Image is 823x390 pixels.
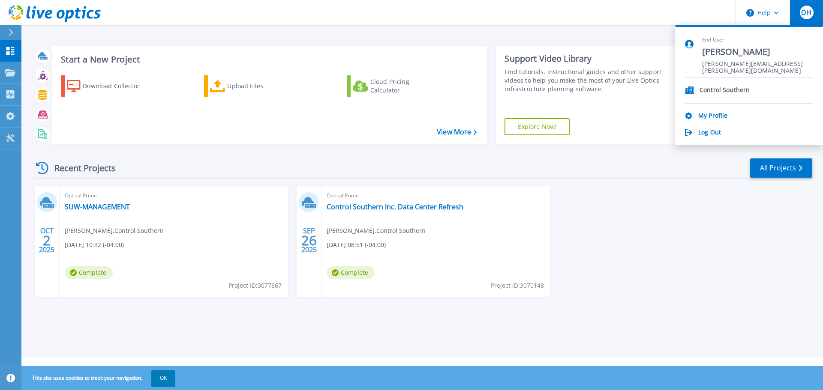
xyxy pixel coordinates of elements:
span: [DATE] 08:51 (-04:00) [327,240,386,250]
button: OK [151,370,175,386]
a: Explore Now! [505,118,570,135]
span: DH [801,9,811,16]
span: Optical Prime [327,191,545,200]
span: [PERSON_NAME] , Control Southern [65,226,164,235]
div: OCT 2025 [39,225,55,256]
div: Download Collector [83,77,151,95]
div: SEP 2025 [301,225,317,256]
span: Optical Prime [65,191,283,200]
a: Upload Files [204,75,300,97]
span: 2 [43,237,51,244]
a: Download Collector [61,75,156,97]
span: End User [702,36,813,44]
div: Find tutorials, instructional guides and other support videos to help you make the most of your L... [505,68,666,93]
div: Recent Projects [33,158,127,179]
h3: Start a New Project [61,55,477,64]
a: Log Out [698,129,721,137]
a: My Profile [698,112,727,120]
a: All Projects [750,158,812,178]
a: Cloud Pricing Calculator [347,75,442,97]
a: Control Southern Inc. Data Center Refresh [327,202,463,211]
div: Cloud Pricing Calculator [370,77,439,95]
span: 26 [301,237,317,244]
span: [PERSON_NAME] , Control Southern [327,226,426,235]
div: Support Video Library [505,53,666,64]
a: View More [437,128,477,136]
p: Control Southern [700,86,750,95]
span: This site uses cookies to track your navigation. [24,370,175,386]
span: [DATE] 10:32 (-04:00) [65,240,124,250]
span: [PERSON_NAME][EMAIL_ADDRESS][PERSON_NAME][DOMAIN_NAME] [702,60,813,68]
span: [PERSON_NAME] [702,46,813,58]
a: SUW-MANAGEMENT [65,202,130,211]
span: Project ID: 3070148 [491,281,544,290]
span: Complete [327,266,375,279]
span: Complete [65,266,113,279]
span: Project ID: 3077867 [228,281,282,290]
div: Upload Files [227,77,296,95]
